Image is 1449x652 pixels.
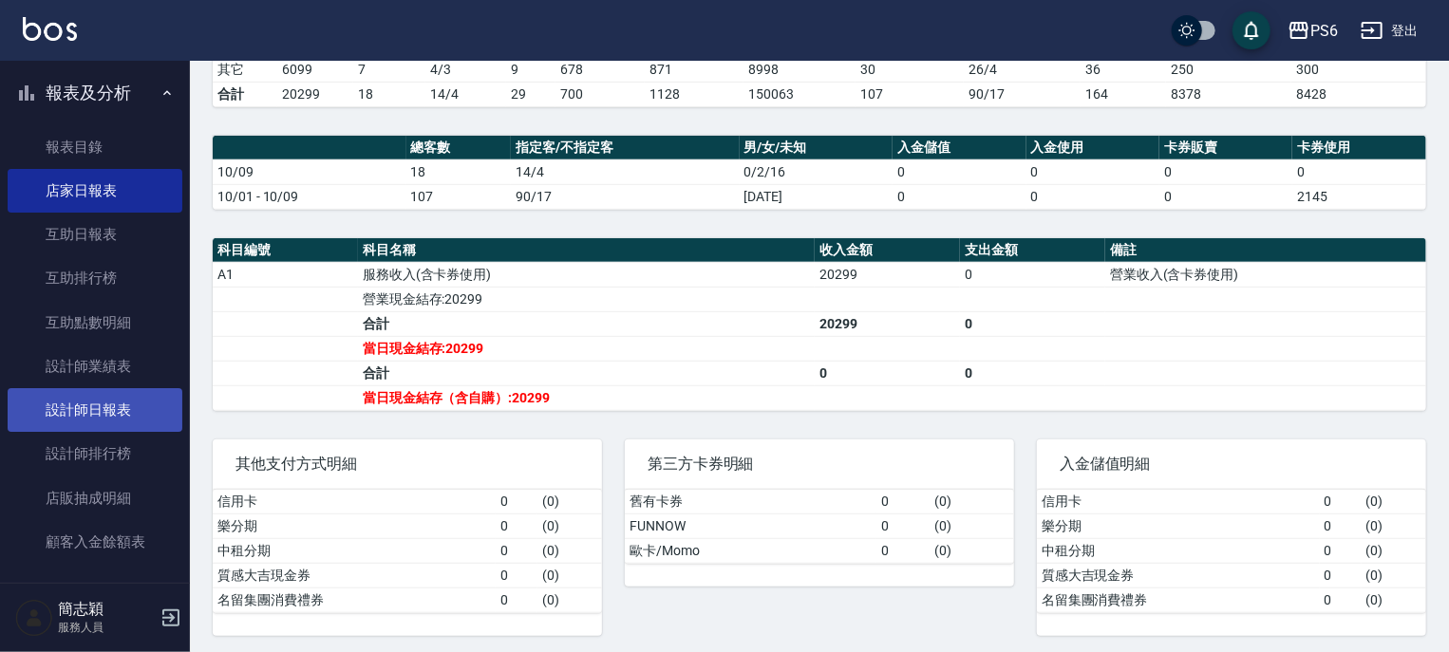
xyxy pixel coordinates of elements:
[8,169,182,213] a: 店家日報表
[815,238,960,263] th: 收入金額
[358,336,815,361] td: 當日現金結存:20299
[8,125,182,169] a: 報表目錄
[358,262,815,287] td: 服務收入(含卡券使用)
[496,587,537,612] td: 0
[931,490,1014,514] td: ( 0 )
[8,213,182,256] a: 互助日報表
[1081,57,1166,82] td: 36
[213,538,496,563] td: 中租分期
[8,432,182,475] a: 設計師排行榜
[1037,513,1320,538] td: 樂分期
[856,57,964,82] td: 30
[213,238,1426,411] table: a dense table
[213,262,358,287] td: A1
[537,490,602,514] td: ( 0 )
[58,619,155,636] p: 服務人員
[1280,11,1345,50] button: PS6
[856,82,964,106] td: 107
[406,159,512,184] td: 18
[1105,238,1426,263] th: 備註
[1310,19,1338,43] div: PS6
[1026,159,1159,184] td: 0
[213,136,1426,210] table: a dense table
[964,57,1081,82] td: 26 / 4
[960,311,1105,336] td: 0
[1060,455,1403,474] span: 入金儲值明細
[1166,57,1291,82] td: 250
[1362,513,1426,538] td: ( 0 )
[496,563,537,587] td: 0
[960,238,1105,263] th: 支出金額
[740,184,894,209] td: [DATE]
[1362,563,1426,587] td: ( 0 )
[1320,587,1362,612] td: 0
[353,57,425,82] td: 7
[277,57,353,82] td: 6099
[213,490,496,514] td: 信用卡
[1291,82,1426,106] td: 8428
[555,57,645,82] td: 678
[876,538,931,563] td: 0
[876,513,931,538] td: 0
[511,184,739,209] td: 90/17
[645,82,743,106] td: 1128
[1105,262,1426,287] td: 營業收入(含卡券使用)
[213,238,358,263] th: 科目編號
[8,520,182,564] a: 顧客入金餘額表
[511,159,739,184] td: 14/4
[740,136,894,160] th: 男/女/未知
[1026,136,1159,160] th: 入金使用
[8,571,182,621] button: 客戶管理
[893,159,1026,184] td: 0
[1159,159,1292,184] td: 0
[740,159,894,184] td: 0/2/16
[1292,159,1426,184] td: 0
[537,513,602,538] td: ( 0 )
[213,587,496,612] td: 名留集團消費禮券
[8,68,182,118] button: 報表及分析
[815,311,960,336] td: 20299
[358,385,815,410] td: 當日現金結存（含自購）:20299
[213,57,277,82] td: 其它
[964,82,1081,106] td: 90/17
[213,490,602,613] table: a dense table
[8,345,182,388] a: 設計師業績表
[511,136,739,160] th: 指定客/不指定客
[358,361,815,385] td: 合計
[1037,538,1320,563] td: 中租分期
[496,538,537,563] td: 0
[425,82,506,106] td: 14/4
[506,82,555,106] td: 29
[960,361,1105,385] td: 0
[506,57,555,82] td: 9
[1166,82,1291,106] td: 8378
[496,490,537,514] td: 0
[353,82,425,106] td: 18
[213,563,496,587] td: 質感大吉現金券
[1320,513,1362,538] td: 0
[1320,490,1362,514] td: 0
[1320,563,1362,587] td: 0
[1292,136,1426,160] th: 卡券使用
[8,301,182,345] a: 互助點數明細
[625,513,876,538] td: FUNNOW
[1292,184,1426,209] td: 2145
[1320,538,1362,563] td: 0
[406,136,512,160] th: 總客數
[1026,184,1159,209] td: 0
[235,455,579,474] span: 其他支付方式明細
[358,238,815,263] th: 科目名稱
[815,262,960,287] td: 20299
[625,490,1014,564] table: a dense table
[931,513,1014,538] td: ( 0 )
[625,490,876,514] td: 舊有卡券
[931,538,1014,563] td: ( 0 )
[648,455,991,474] span: 第三方卡券明細
[893,184,1026,209] td: 0
[1037,490,1426,613] table: a dense table
[496,513,537,538] td: 0
[213,513,496,538] td: 樂分期
[1159,136,1292,160] th: 卡券販賣
[1037,563,1320,587] td: 質感大吉現金券
[1159,184,1292,209] td: 0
